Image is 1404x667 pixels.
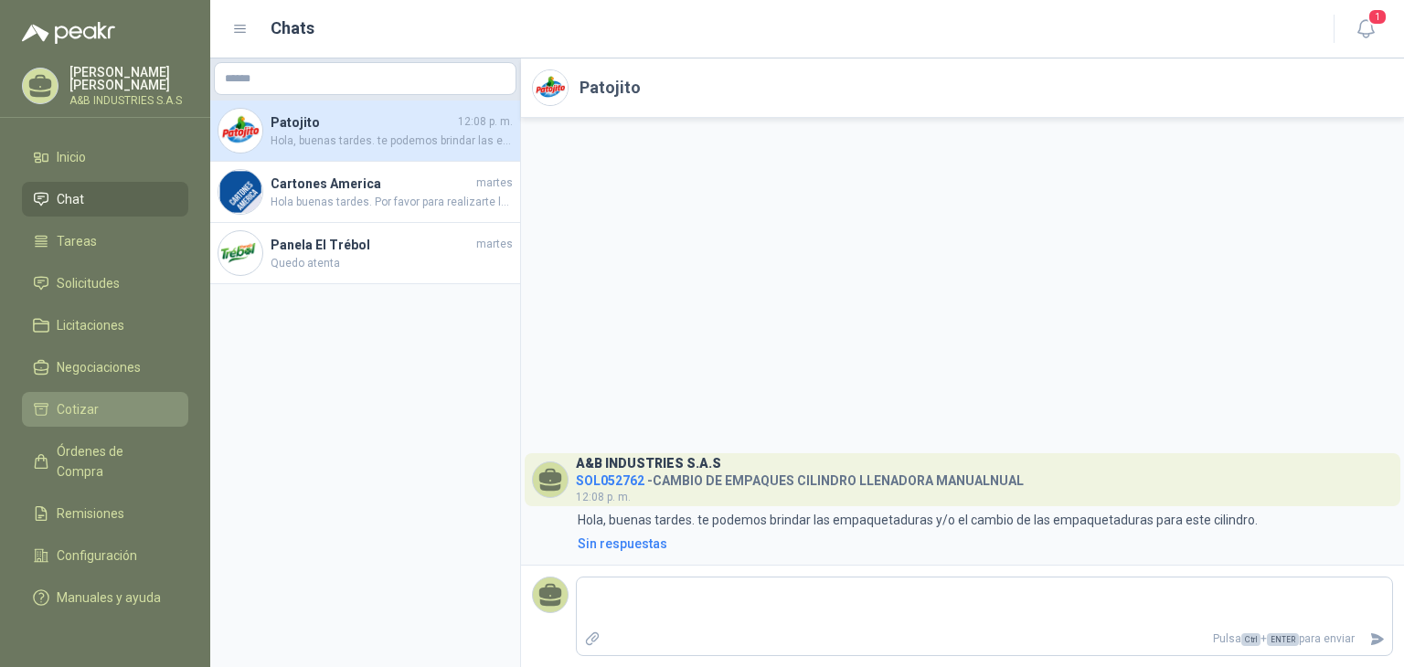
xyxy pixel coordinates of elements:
span: Hola buenas tardes. Por favor para realizarte la cotización. Necesitan la manguera para agua aire... [271,194,513,211]
a: Inicio [22,140,188,175]
span: 1 [1367,8,1388,26]
span: Negociaciones [57,357,141,377]
span: Inicio [57,147,86,167]
a: Company LogoPanela El TrébolmartesQuedo atenta [210,223,520,284]
span: Manuales y ayuda [57,588,161,608]
img: Company Logo [218,170,262,214]
p: [PERSON_NAME] [PERSON_NAME] [69,66,188,91]
p: Pulsa + para enviar [608,623,1363,655]
p: Hola, buenas tardes. te podemos brindar las empaquetaduras y/o el cambio de las empaquetaduras pa... [578,510,1258,530]
a: Remisiones [22,496,188,531]
h4: - CAMBIO DE EMPAQUES CILINDRO LLENADORA MANUALNUAL [576,469,1024,486]
h4: Panela El Trébol [271,235,473,255]
span: Tareas [57,231,97,251]
span: Chat [57,189,84,209]
img: Logo peakr [22,22,115,44]
a: Configuración [22,538,188,573]
h4: Patojito [271,112,454,132]
a: Company LogoCartones AmericamartesHola buenas tardes. Por favor para realizarte la cotización. Ne... [210,162,520,223]
span: martes [476,236,513,253]
span: martes [476,175,513,192]
button: Enviar [1362,623,1392,655]
h3: A&B INDUSTRIES S.A.S [576,459,721,469]
button: 1 [1349,13,1382,46]
span: Licitaciones [57,315,124,335]
span: Hola, buenas tardes. te podemos brindar las empaquetaduras y/o el cambio de las empaquetaduras pa... [271,132,513,150]
img: Company Logo [533,70,568,105]
span: 12:08 p. m. [458,113,513,131]
a: Sin respuestas [574,534,1393,554]
span: SOL052762 [576,473,644,488]
a: Company LogoPatojito12:08 p. m.Hola, buenas tardes. te podemos brindar las empaquetaduras y/o el ... [210,101,520,162]
span: ENTER [1267,633,1299,646]
span: 12:08 p. m. [576,491,631,503]
div: Sin respuestas [578,534,667,554]
a: Chat [22,182,188,217]
p: A&B INDUSTRIES S.A.S [69,95,188,106]
span: Configuración [57,545,137,566]
a: Cotizar [22,392,188,427]
span: Ctrl [1241,633,1260,646]
span: Solicitudes [57,273,120,293]
span: Órdenes de Compra [57,441,171,482]
a: Solicitudes [22,266,188,301]
h4: Cartones America [271,174,473,194]
a: Licitaciones [22,308,188,343]
span: Remisiones [57,503,124,524]
img: Company Logo [218,231,262,275]
a: Órdenes de Compra [22,434,188,489]
span: Cotizar [57,399,99,419]
label: Adjuntar archivos [577,623,608,655]
span: Quedo atenta [271,255,513,272]
a: Manuales y ayuda [22,580,188,615]
a: Tareas [22,224,188,259]
a: Negociaciones [22,350,188,385]
h2: Patojito [580,75,641,101]
h1: Chats [271,16,314,41]
img: Company Logo [218,109,262,153]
